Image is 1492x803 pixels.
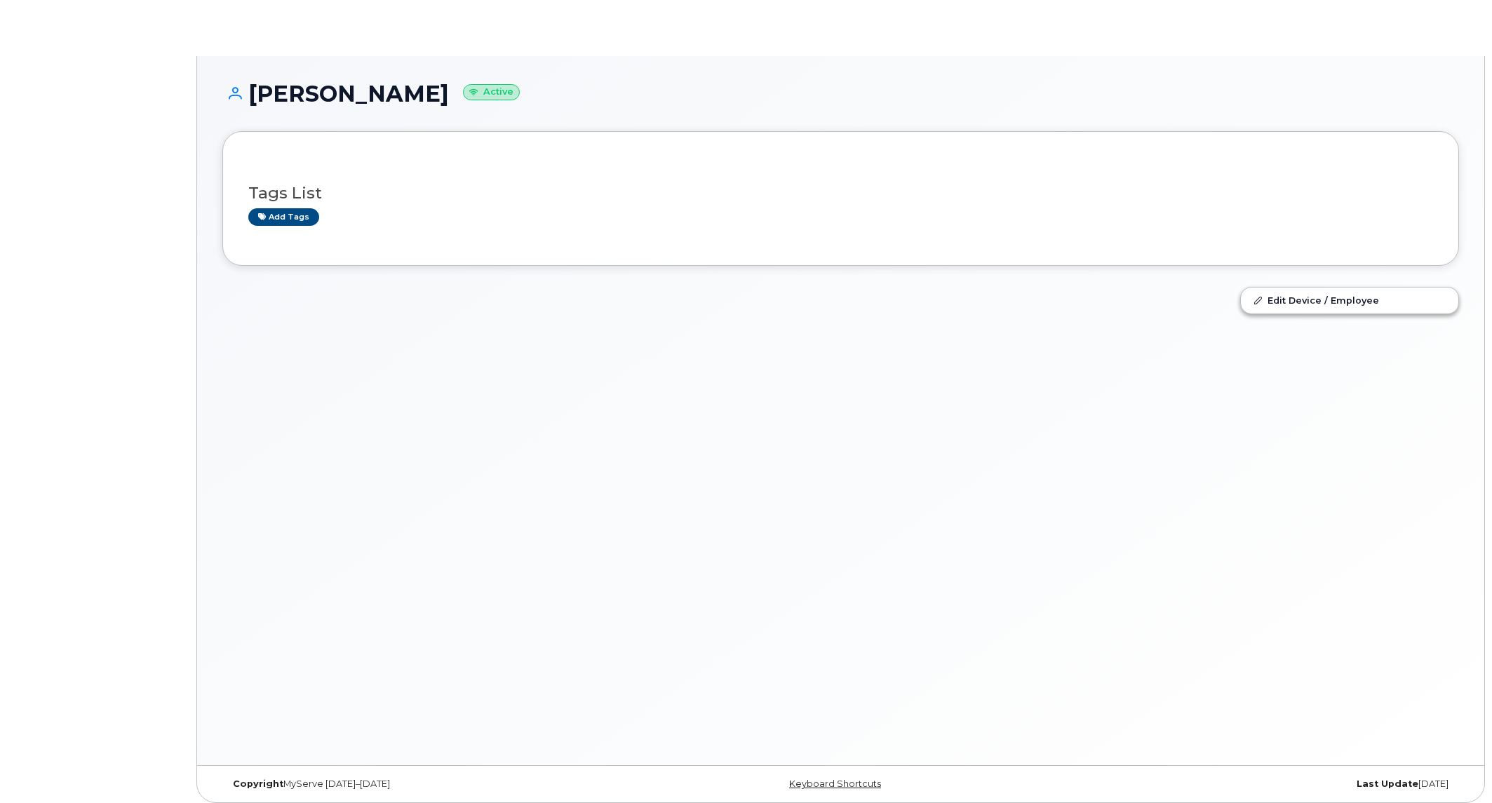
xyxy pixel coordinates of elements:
a: Add tags [248,208,319,226]
h1: [PERSON_NAME] [222,81,1459,106]
div: MyServe [DATE]–[DATE] [222,778,635,790]
strong: Copyright [233,778,283,789]
h3: Tags List [248,184,1433,202]
small: Active [463,84,520,100]
div: [DATE] [1047,778,1459,790]
strong: Last Update [1357,778,1418,789]
a: Keyboard Shortcuts [789,778,881,789]
a: Edit Device / Employee [1241,288,1458,313]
